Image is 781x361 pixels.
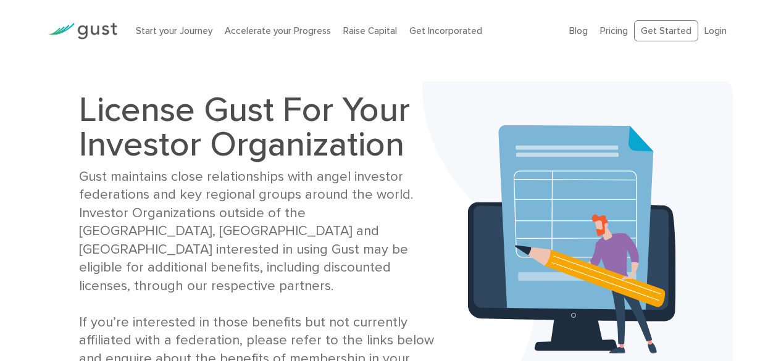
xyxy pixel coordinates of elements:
[79,93,435,162] h1: License Gust For Your Investor Organization
[136,25,212,36] a: Start your Journey
[600,25,628,36] a: Pricing
[343,25,397,36] a: Raise Capital
[225,25,331,36] a: Accelerate your Progress
[634,20,698,42] a: Get Started
[704,25,727,36] a: Login
[48,23,117,39] img: Gust Logo
[409,25,482,36] a: Get Incorporated
[569,25,588,36] a: Blog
